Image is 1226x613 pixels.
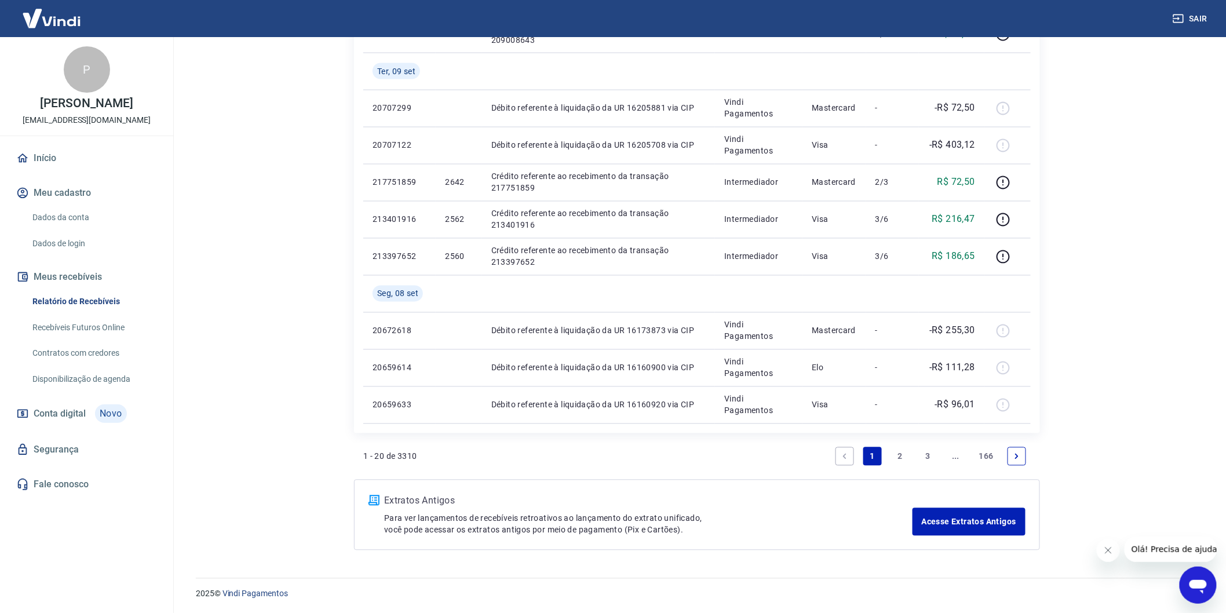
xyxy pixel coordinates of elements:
[373,362,426,374] p: 20659614
[947,447,965,466] a: Jump forward
[724,251,793,262] p: Intermediador
[812,214,857,225] p: Visa
[831,443,1031,470] ul: Pagination
[368,495,380,506] img: ícone
[28,367,159,391] a: Disponibilização de agenda
[812,140,857,151] p: Visa
[724,177,793,188] p: Intermediador
[445,177,472,188] p: 2642
[14,145,159,171] a: Início
[28,316,159,340] a: Recebíveis Futuros Online
[812,362,857,374] p: Elo
[222,589,288,599] a: Vindi Pagamentos
[875,399,910,411] p: -
[491,325,706,337] p: Débito referente à liquidação da UR 16173873 via CIP
[363,451,417,462] p: 1 - 20 de 3310
[812,399,857,411] p: Visa
[875,103,910,114] p: -
[724,356,793,380] p: Vindi Pagamentos
[724,214,793,225] p: Intermediador
[373,214,426,225] p: 213401916
[491,208,706,231] p: Crédito referente ao recebimento da transação 213401916
[28,341,159,365] a: Contratos com credores
[932,250,976,264] p: R$ 186,65
[445,214,472,225] p: 2562
[384,494,913,508] p: Extratos Antigos
[34,406,86,422] span: Conta digital
[812,325,857,337] p: Mastercard
[929,324,975,338] p: -R$ 255,30
[384,513,913,536] p: Para ver lançamentos de recebíveis retroativos ao lançamento do extrato unificado, você pode aces...
[724,134,793,157] p: Vindi Pagamentos
[919,447,937,466] a: Page 3
[14,472,159,497] a: Fale conosco
[491,245,706,268] p: Crédito referente ao recebimento da transação 213397652
[40,97,133,110] p: [PERSON_NAME]
[196,588,1198,600] p: 2025 ©
[875,177,910,188] p: 2/3
[14,1,89,36] img: Vindi
[491,103,706,114] p: Débito referente à liquidação da UR 16205881 via CIP
[1097,539,1120,562] iframe: Fechar mensagem
[373,140,426,151] p: 20707122
[875,325,910,337] p: -
[491,171,706,194] p: Crédito referente ao recebimento da transação 217751859
[975,447,998,466] a: Page 166
[932,213,976,227] p: R$ 216,47
[95,404,127,423] span: Novo
[1008,447,1026,466] a: Next page
[28,206,159,229] a: Dados da conta
[14,400,159,428] a: Conta digitalNovo
[913,508,1026,536] a: Acesse Extratos Antigos
[935,398,976,412] p: -R$ 96,01
[373,251,426,262] p: 213397652
[373,399,426,411] p: 20659633
[724,97,793,120] p: Vindi Pagamentos
[875,140,910,151] p: -
[724,393,793,417] p: Vindi Pagamentos
[1180,567,1217,604] iframe: Botão para abrir a janela de mensagens
[23,114,151,126] p: [EMAIL_ADDRESS][DOMAIN_NAME]
[14,437,159,462] a: Segurança
[373,103,426,114] p: 20707299
[835,447,854,466] a: Previous page
[875,362,910,374] p: -
[863,447,882,466] a: Page 1 is your current page
[373,177,426,188] p: 217751859
[937,176,975,189] p: R$ 72,50
[875,214,910,225] p: 3/6
[724,319,793,342] p: Vindi Pagamentos
[491,140,706,151] p: Débito referente à liquidação da UR 16205708 via CIP
[377,288,418,300] span: Seg, 08 set
[1170,8,1212,30] button: Sair
[812,177,857,188] p: Mastercard
[373,325,426,337] p: 20672618
[28,290,159,313] a: Relatório de Recebíveis
[1125,537,1217,562] iframe: Mensagem da empresa
[491,362,706,374] p: Débito referente à liquidação da UR 16160900 via CIP
[929,361,975,375] p: -R$ 111,28
[377,65,415,77] span: Ter, 09 set
[14,264,159,290] button: Meus recebíveis
[28,232,159,256] a: Dados de login
[445,251,472,262] p: 2560
[891,447,910,466] a: Page 2
[812,103,857,114] p: Mastercard
[935,101,976,115] p: -R$ 72,50
[875,251,910,262] p: 3/6
[491,399,706,411] p: Débito referente à liquidação da UR 16160920 via CIP
[64,46,110,93] div: P
[7,8,97,17] span: Olá! Precisa de ajuda?
[812,251,857,262] p: Visa
[929,138,975,152] p: -R$ 403,12
[14,180,159,206] button: Meu cadastro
